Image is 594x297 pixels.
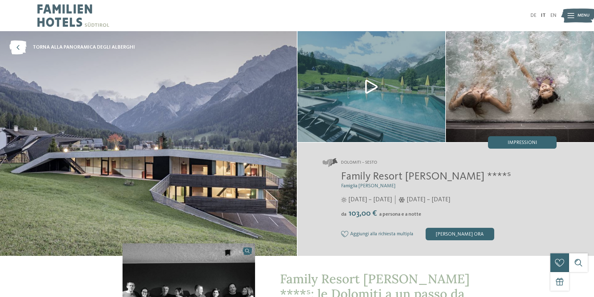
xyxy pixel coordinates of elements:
[341,184,395,189] span: Famiglia [PERSON_NAME]
[407,195,450,204] span: [DATE] – [DATE]
[9,41,135,55] a: torna alla panoramica degli alberghi
[541,13,546,18] a: IT
[379,212,421,217] span: a persona e a notte
[530,13,536,18] a: DE
[297,31,446,142] img: Il nostro family hotel a Sesto, il vostro rifugio sulle Dolomiti.
[550,13,557,18] a: EN
[341,212,346,217] span: da
[341,197,347,203] i: Orari d'apertura estate
[577,12,590,19] span: Menu
[33,44,135,51] span: torna alla panoramica degli alberghi
[341,160,377,166] span: Dolomiti – Sesto
[446,31,594,142] img: Il nostro family hotel a Sesto, il vostro rifugio sulle Dolomiti.
[350,232,413,237] span: Aggiungi alla richiesta multipla
[348,195,392,204] span: [DATE] – [DATE]
[341,171,511,182] span: Family Resort [PERSON_NAME] ****ˢ
[398,197,405,203] i: Orari d'apertura inverno
[426,228,494,240] div: [PERSON_NAME] ora
[508,140,537,145] span: Impressioni
[347,209,379,218] span: 103,00 €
